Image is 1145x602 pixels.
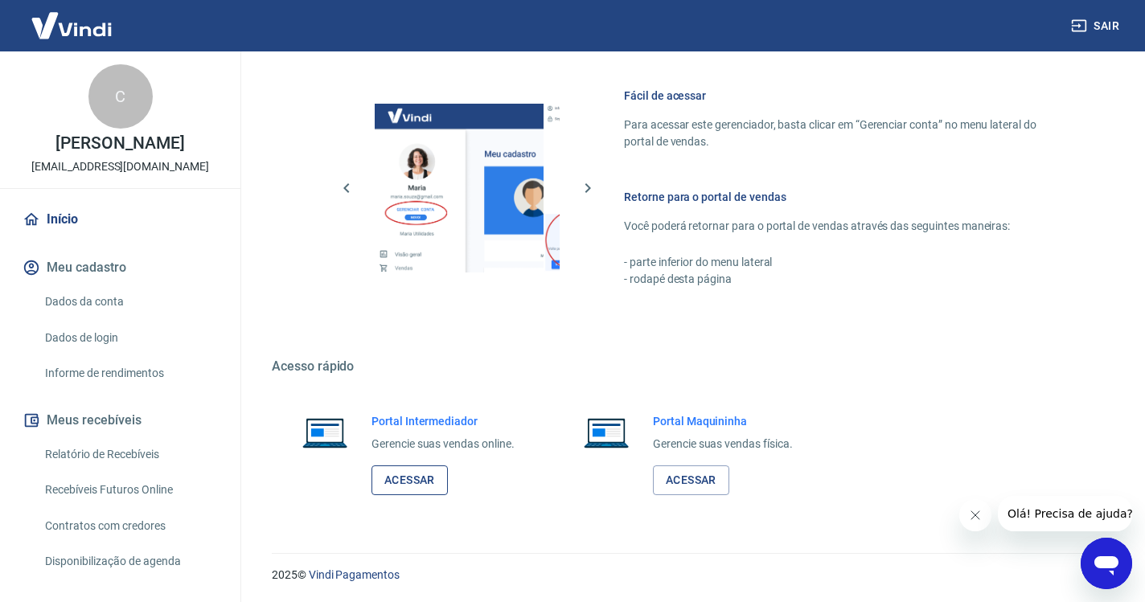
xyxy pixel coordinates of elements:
p: Gerencie suas vendas online. [371,436,515,453]
p: [PERSON_NAME] [55,135,184,152]
iframe: Botão para abrir a janela de mensagens [1081,538,1132,589]
img: Imagem da dashboard mostrando um botão para voltar ao gerenciamento de vendas da maquininha com o... [544,104,712,272]
a: Relatório de Recebíveis [39,438,221,471]
iframe: Fechar mensagem [959,499,991,531]
a: Dados de login [39,321,221,354]
a: Contratos com credores [39,510,221,543]
img: Imagem da dashboard mostrando o botão de gerenciar conta na sidebar no lado esquerdo [375,104,544,272]
p: Você poderá retornar para o portal de vendas através das seguintes maneiras: [624,218,1068,235]
img: Imagem de um notebook aberto [572,413,640,452]
p: Gerencie suas vendas física. [653,436,793,453]
a: Acessar [371,465,448,495]
p: [EMAIL_ADDRESS][DOMAIN_NAME] [31,158,209,175]
a: Disponibilização de agenda [39,545,221,578]
img: Vindi [19,1,124,50]
h6: Retorne para o portal de vendas [624,189,1068,205]
button: Meu cadastro [19,250,221,285]
h6: Portal Intermediador [371,413,515,429]
button: Sair [1068,11,1126,41]
a: Início [19,202,221,237]
div: C [88,64,153,129]
p: - parte inferior do menu lateral [624,254,1068,271]
p: - rodapé desta página [624,271,1068,288]
h5: Acesso rápido [272,358,1106,375]
a: Recebíveis Futuros Online [39,473,221,506]
iframe: Mensagem da empresa [998,496,1132,531]
a: Dados da conta [39,285,221,318]
h6: Portal Maquininha [653,413,793,429]
h6: Fácil de acessar [624,88,1068,104]
button: Meus recebíveis [19,403,221,438]
a: Vindi Pagamentos [309,568,400,581]
img: Imagem de um notebook aberto [291,413,359,452]
p: Para acessar este gerenciador, basta clicar em “Gerenciar conta” no menu lateral do portal de ven... [624,117,1068,150]
a: Informe de rendimentos [39,357,221,390]
p: 2025 © [272,567,1106,584]
span: Olá! Precisa de ajuda? [10,11,135,24]
a: Acessar [653,465,729,495]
